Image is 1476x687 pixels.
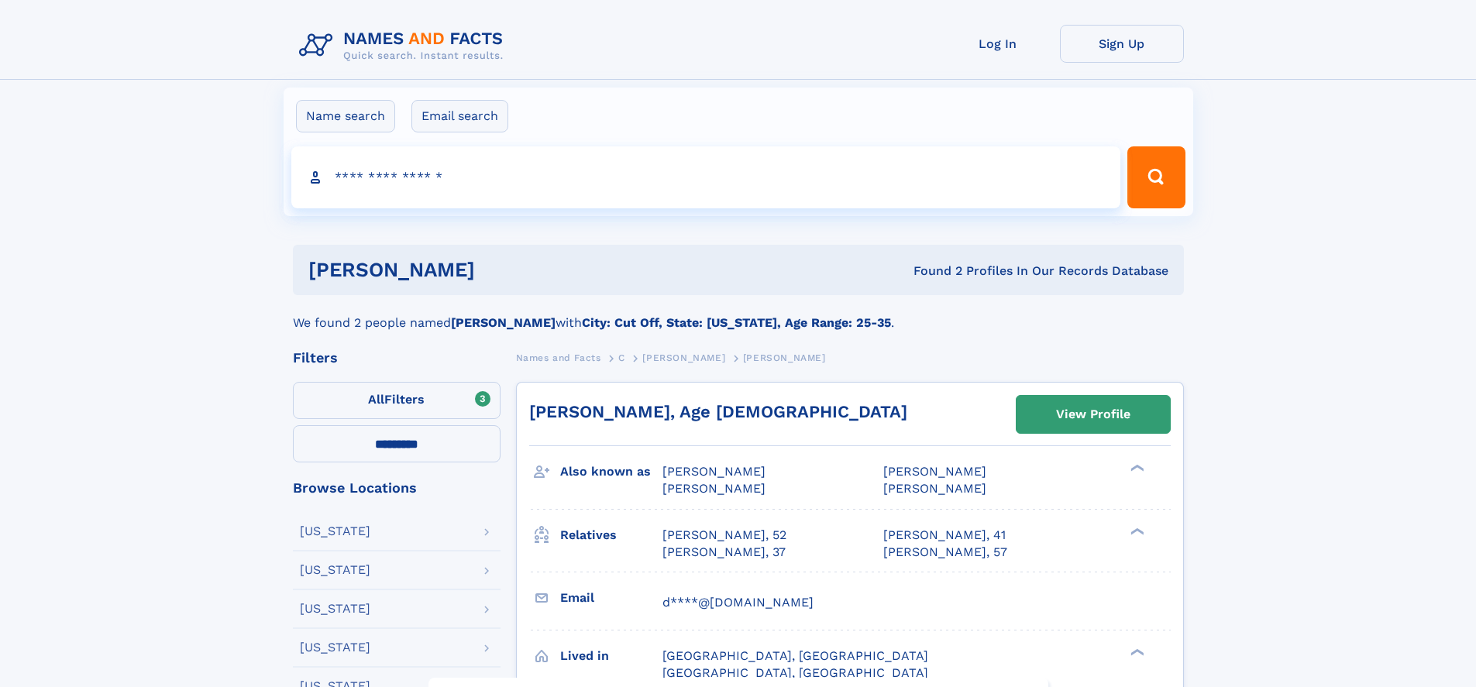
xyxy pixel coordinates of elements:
[1127,463,1145,473] div: ❯
[560,522,662,548] h3: Relatives
[883,481,986,496] span: [PERSON_NAME]
[1127,526,1145,536] div: ❯
[662,527,786,544] a: [PERSON_NAME], 52
[293,295,1184,332] div: We found 2 people named with .
[618,348,625,367] a: C
[296,100,395,132] label: Name search
[451,315,556,330] b: [PERSON_NAME]
[560,459,662,485] h3: Also known as
[411,100,508,132] label: Email search
[560,643,662,669] h3: Lived in
[516,348,601,367] a: Names and Facts
[1017,396,1170,433] a: View Profile
[300,525,370,538] div: [US_STATE]
[293,382,501,419] label: Filters
[582,315,891,330] b: City: Cut Off, State: [US_STATE], Age Range: 25-35
[883,544,1007,561] a: [PERSON_NAME], 57
[308,260,694,280] h1: [PERSON_NAME]
[529,402,907,421] a: [PERSON_NAME], Age [DEMOGRAPHIC_DATA]
[642,352,725,363] span: [PERSON_NAME]
[662,665,928,680] span: [GEOGRAPHIC_DATA], [GEOGRAPHIC_DATA]
[293,25,516,67] img: Logo Names and Facts
[300,603,370,615] div: [US_STATE]
[1127,146,1185,208] button: Search Button
[293,481,501,495] div: Browse Locations
[936,25,1060,63] a: Log In
[300,564,370,576] div: [US_STATE]
[883,527,1006,544] a: [PERSON_NAME], 41
[662,648,928,663] span: [GEOGRAPHIC_DATA], [GEOGRAPHIC_DATA]
[368,392,384,407] span: All
[642,348,725,367] a: [PERSON_NAME]
[300,641,370,654] div: [US_STATE]
[743,352,826,363] span: [PERSON_NAME]
[618,352,625,363] span: C
[662,464,766,479] span: [PERSON_NAME]
[293,351,501,365] div: Filters
[1127,647,1145,657] div: ❯
[291,146,1121,208] input: search input
[662,544,786,561] a: [PERSON_NAME], 37
[883,464,986,479] span: [PERSON_NAME]
[1056,397,1130,432] div: View Profile
[694,263,1168,280] div: Found 2 Profiles In Our Records Database
[1060,25,1184,63] a: Sign Up
[662,481,766,496] span: [PERSON_NAME]
[560,585,662,611] h3: Email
